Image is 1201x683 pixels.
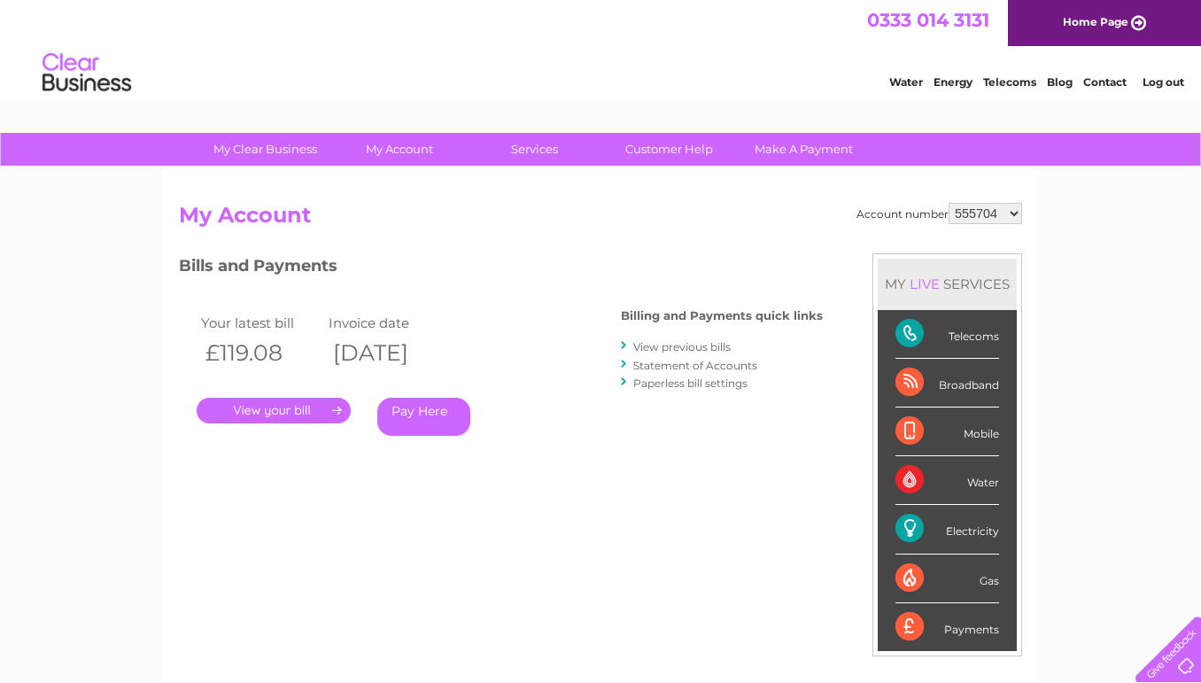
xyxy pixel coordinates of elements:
a: Telecoms [983,75,1036,89]
a: My Account [327,133,473,166]
a: Log out [1143,75,1184,89]
a: My Clear Business [192,133,338,166]
a: Paperless bill settings [633,376,748,390]
a: . [197,398,351,423]
h4: Billing and Payments quick links [621,309,823,322]
div: Broadband [895,359,999,407]
a: Statement of Accounts [633,359,757,372]
a: Customer Help [596,133,742,166]
a: Blog [1047,75,1073,89]
img: logo.png [42,46,132,100]
div: Telecoms [895,310,999,359]
td: Invoice date [324,311,452,335]
a: Water [889,75,923,89]
div: Clear Business is a trading name of Verastar Limited (registered in [GEOGRAPHIC_DATA] No. 3667643... [183,10,1020,86]
div: Water [895,456,999,505]
a: 0333 014 3131 [867,9,989,31]
div: MY SERVICES [878,259,1017,309]
div: Payments [895,603,999,651]
div: Account number [856,203,1022,224]
div: Electricity [895,505,999,554]
td: Your latest bill [197,311,324,335]
a: Energy [934,75,972,89]
a: Services [461,133,608,166]
div: Gas [895,555,999,603]
h3: Bills and Payments [179,253,823,284]
a: Pay Here [377,398,470,436]
div: Mobile [895,407,999,456]
a: Contact [1083,75,1127,89]
th: [DATE] [324,335,452,371]
a: View previous bills [633,340,731,353]
th: £119.08 [197,335,324,371]
div: LIVE [906,276,943,292]
h2: My Account [179,203,1022,237]
a: Make A Payment [731,133,877,166]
